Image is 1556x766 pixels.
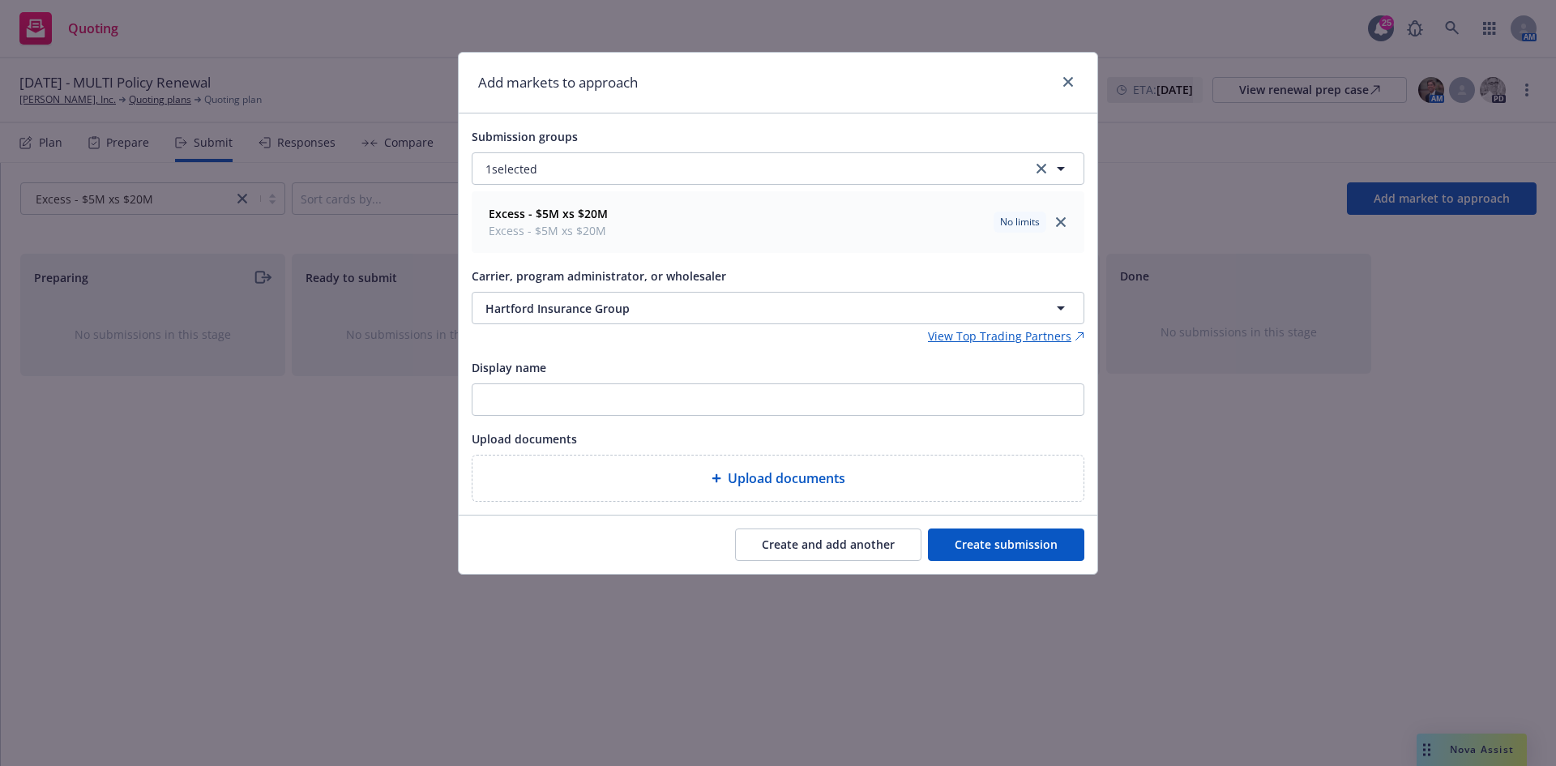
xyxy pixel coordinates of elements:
[928,528,1084,561] button: Create submission
[472,268,726,284] span: Carrier, program administrator, or wholesaler
[472,129,578,144] span: Submission groups
[489,222,608,239] span: Excess - $5M xs $20M
[735,528,921,561] button: Create and add another
[489,206,608,221] strong: Excess - $5M xs $20M
[472,360,546,375] span: Display name
[472,292,1084,324] button: Hartford Insurance Group
[472,455,1084,502] div: Upload documents
[485,160,537,178] span: 1 selected
[728,469,845,488] span: Upload documents
[472,431,577,447] span: Upload documents
[1032,159,1051,178] a: clear selection
[1058,72,1078,92] a: close
[472,152,1084,185] button: 1selectedclear selection
[928,327,1084,344] a: View Top Trading Partners
[1000,215,1040,229] span: No limits
[1051,212,1071,232] a: close
[478,72,638,93] h1: Add markets to approach
[485,300,994,317] span: Hartford Insurance Group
